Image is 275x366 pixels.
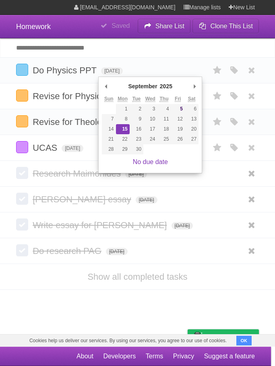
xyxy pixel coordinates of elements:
[143,134,157,144] button: 24
[16,115,28,127] label: Done
[155,23,184,29] b: Share List
[185,104,198,114] button: 6
[16,23,51,31] span: Homework
[102,134,116,144] button: 21
[101,67,123,75] span: [DATE]
[133,158,168,165] a: No due date
[103,349,136,364] a: Developers
[33,194,133,204] span: [PERSON_NAME] essay
[157,134,171,144] button: 25
[116,104,130,114] button: 1
[188,96,196,102] abbr: Saturday
[116,124,130,134] button: 15
[104,96,114,102] abbr: Sunday
[157,104,171,114] button: 4
[210,64,225,77] label: Star task
[132,96,141,102] abbr: Tuesday
[210,23,253,29] b: Clone This List
[185,114,198,124] button: 13
[157,114,171,124] button: 11
[33,246,103,256] span: Do research PAG
[33,143,59,153] span: UCAS
[112,22,130,29] b: Saved
[33,117,130,127] span: Revise for Theology test
[21,335,235,347] span: Cookies help us deliver our services. By using our services, you agree to our use of cookies.
[172,222,193,229] span: [DATE]
[205,330,255,344] span: Buy me a coffee
[16,244,28,256] label: Done
[16,89,28,102] label: Done
[33,220,169,230] span: Write essay for [PERSON_NAME]
[87,272,187,282] a: Show all completed tasks
[130,144,143,154] button: 30
[175,96,181,102] abbr: Friday
[146,349,163,364] a: Terms
[190,80,198,92] button: Next Month
[171,104,185,114] button: 5
[143,124,157,134] button: 17
[210,115,225,129] label: Star task
[33,65,99,75] span: Do Physics PPT
[118,96,128,102] abbr: Monday
[16,193,28,205] label: Done
[157,124,171,134] button: 18
[159,96,168,102] abbr: Thursday
[116,114,130,124] button: 8
[171,124,185,134] button: 19
[33,91,124,101] span: Revise for Physics test
[130,114,143,124] button: 9
[130,134,143,144] button: 23
[102,80,110,92] button: Previous Month
[136,196,157,204] span: [DATE]
[171,114,185,124] button: 12
[143,114,157,124] button: 10
[188,329,259,344] a: Buy me a coffee
[130,124,143,134] button: 16
[62,145,83,152] span: [DATE]
[102,114,116,124] button: 7
[127,80,158,92] div: September
[185,134,198,144] button: 27
[16,64,28,76] label: Done
[171,134,185,144] button: 26
[204,349,255,364] a: Suggest a feature
[236,336,252,345] button: OK
[16,218,28,231] label: Done
[145,96,155,102] abbr: Wednesday
[33,168,123,179] span: Research Maimonides
[102,144,116,154] button: 28
[210,141,225,154] label: Star task
[210,89,225,103] label: Star task
[102,124,116,134] button: 14
[16,167,28,179] label: Done
[192,19,259,33] button: Clone This List
[185,124,198,134] button: 20
[159,80,174,92] div: 2025
[106,248,128,255] span: [DATE]
[173,349,194,364] a: Privacy
[116,144,130,154] button: 29
[138,19,191,33] button: Share List
[116,134,130,144] button: 22
[130,104,143,114] button: 2
[77,349,93,364] a: About
[16,141,28,153] label: Done
[125,171,147,178] span: [DATE]
[192,330,203,343] img: Buy me a coffee
[143,104,157,114] button: 3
